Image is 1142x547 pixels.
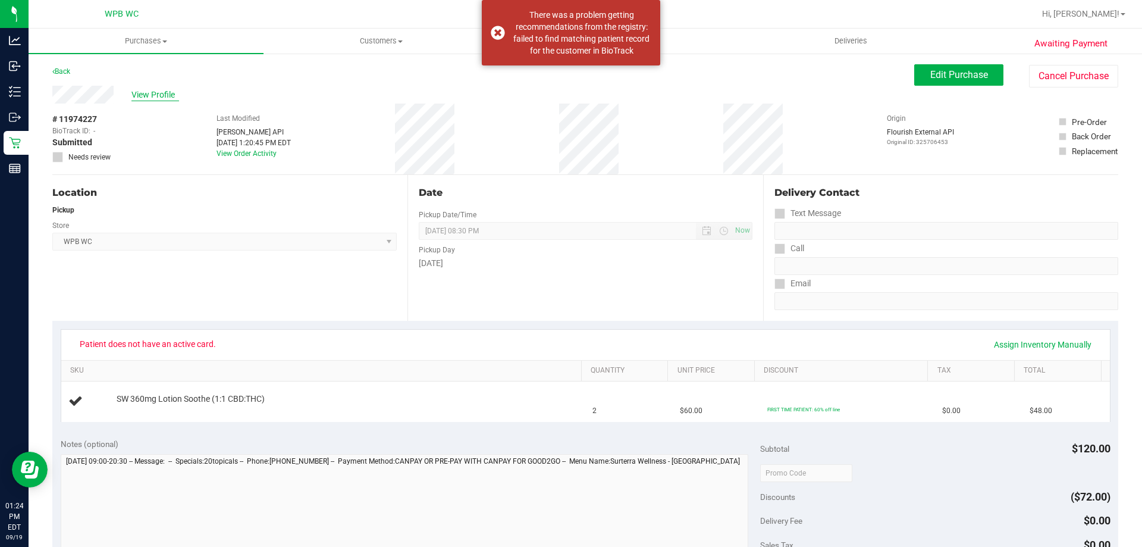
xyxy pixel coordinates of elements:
inline-svg: Retail [9,137,21,149]
span: - [93,126,95,136]
span: $120.00 [1072,442,1110,455]
div: Date [419,186,752,200]
span: Discounts [760,486,795,508]
span: 2 [592,405,597,417]
span: Subtotal [760,444,789,454]
label: Email [774,275,811,292]
span: Deliveries [818,36,883,46]
label: Pickup Date/Time [419,210,476,220]
span: View Profile [131,89,179,101]
a: Unit Price [677,366,750,376]
a: SKU [70,366,576,376]
div: [DATE] 1:20:45 PM EDT [217,137,291,148]
inline-svg: Inventory [9,86,21,98]
span: Notes (optional) [61,439,118,449]
span: Submitted [52,136,92,149]
inline-svg: Outbound [9,111,21,123]
span: $0.00 [1084,514,1110,527]
span: WPB WC [105,9,139,19]
div: Replacement [1072,145,1118,157]
input: Format: (999) 999-9999 [774,257,1118,275]
span: $0.00 [942,405,961,417]
span: FIRST TIME PATIENT: 60% off line [767,407,840,412]
button: Cancel Purchase [1029,65,1118,87]
div: There was a problem getting recommendations from the registry: failed to find matching patient re... [512,9,651,57]
p: 01:24 PM EDT [5,501,23,533]
input: Format: (999) 999-9999 [774,222,1118,240]
inline-svg: Inbound [9,60,21,72]
div: Pre-Order [1072,116,1107,128]
span: Patient does not have an active card. [72,335,224,354]
div: [DATE] [419,257,752,270]
label: Pickup Day [419,245,455,255]
a: Back [52,67,70,76]
a: Discount [764,366,923,376]
span: Needs review [68,152,111,162]
span: Awaiting Payment [1034,37,1108,51]
span: # 11974227 [52,113,97,126]
a: Quantity [591,366,663,376]
div: Flourish External API [887,127,954,146]
p: Original ID: 325706453 [887,137,954,146]
div: Back Order [1072,130,1111,142]
a: View Order Activity [217,149,277,158]
a: Assign Inventory Manually [986,335,1099,355]
span: $60.00 [680,405,702,417]
button: Edit Purchase [914,64,1003,86]
span: Customers [264,36,498,46]
span: Delivery Fee [760,516,802,526]
div: Delivery Contact [774,186,1118,200]
span: Hi, [PERSON_NAME]! [1042,9,1119,18]
inline-svg: Analytics [9,35,21,46]
label: Store [52,220,69,231]
a: Purchases [29,29,263,54]
span: BioTrack ID: [52,126,90,136]
span: Edit Purchase [930,69,988,80]
a: Customers [263,29,498,54]
label: Last Modified [217,113,260,124]
a: Tax [937,366,1010,376]
strong: Pickup [52,206,74,214]
a: Total [1024,366,1096,376]
label: Call [774,240,804,257]
label: Text Message [774,205,841,222]
p: 09/19 [5,533,23,542]
label: Origin [887,113,906,124]
div: Location [52,186,397,200]
span: $48.00 [1030,405,1052,417]
inline-svg: Reports [9,162,21,174]
span: Purchases [29,36,263,46]
a: Deliveries [733,29,968,54]
span: ($72.00) [1071,490,1110,503]
div: [PERSON_NAME] API [217,127,291,137]
iframe: Resource center [12,452,48,487]
input: Promo Code [760,464,852,482]
span: SW 360mg Lotion Soothe (1:1 CBD:THC) [117,393,265,405]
